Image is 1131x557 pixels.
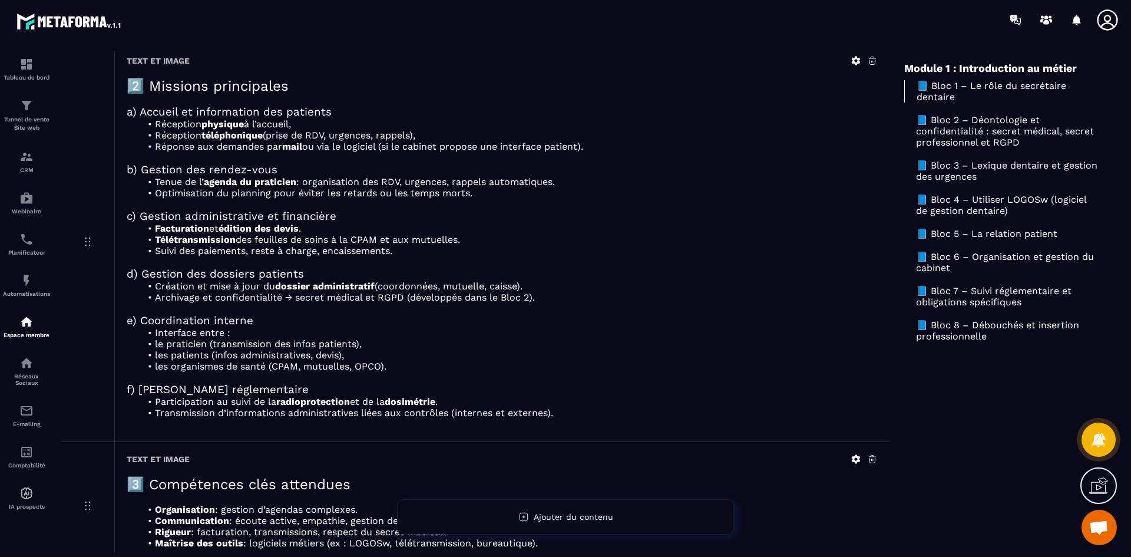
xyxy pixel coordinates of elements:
strong: physique [201,118,244,130]
li: et . [141,223,878,234]
a: 📘 Bloc 4 – Utiliser LOGOSw (logiciel de gestion dentaire) [904,194,1099,216]
strong: Facturation [155,223,209,234]
p: Réseaux Sociaux [3,373,50,386]
h6: Module 1 : Introduction au métier [904,62,1099,74]
img: formation [19,57,34,71]
strong: Maîtrise des outils [155,538,243,549]
li: Participation au suivi de la et de la . [141,396,878,407]
img: automations [19,315,34,329]
p: CRM [3,167,50,173]
a: formationformationTunnel de vente Site web [3,90,50,141]
strong: téléphonique [201,130,263,141]
p: Tunnel de vente Site web [3,116,50,132]
strong: Rigueur [155,526,191,538]
li: Archivage et confidentialité → secret médical et RGPD (développés dans le Bloc 2). [141,292,878,303]
p: Automatisations [3,291,50,297]
img: email [19,404,34,418]
strong: agenda du praticien [204,176,296,187]
h3: c) Gestion administrative et financière [127,210,878,223]
a: social-networksocial-networkRéseaux Sociaux [3,347,50,395]
a: accountantaccountantComptabilité [3,436,50,477]
li: Tenue de l’ : organisation des RDV, urgences, rappels automatiques. [141,176,878,187]
a: schedulerschedulerPlanificateur [3,223,50,265]
strong: dosimétrie [385,396,435,407]
h3: b) Gestion des rendez-vous [127,163,878,176]
p: Tableau de bord [3,74,50,81]
a: 📘 Bloc 3 – Lexique dentaire et gestion des urgences [904,160,1099,182]
strong: dossier administratif [275,281,375,292]
a: emailemailE-mailing [3,395,50,436]
h3: a) Accueil et information des patients [127,106,878,118]
li: : écoute active, empathie, gestion de situations difficiles. [141,515,878,526]
a: 📘 Bloc 2 – Déontologie et confidentialité : secret médical, secret professionnel et RGPD [904,114,1099,148]
a: automationsautomationsWebinaire [3,182,50,223]
img: scheduler [19,232,34,246]
h3: f) [PERSON_NAME] réglementaire [127,383,878,396]
li: Création et mise à jour du (coordonnées, mutuelle, caisse). [141,281,878,292]
img: automations [19,191,34,205]
a: formationformationTableau de bord [3,48,50,90]
p: Espace membre [3,332,50,338]
h6: Text et image [127,454,190,464]
strong: Organisation [155,504,215,515]
a: formationformationCRM [3,141,50,182]
li: Optimisation du planning pour éviter les retards ou les temps morts. [141,187,878,199]
li: les organismes de santé (CPAM, mutuelles, OPCO). [141,361,878,372]
a: 📘 Bloc 7 – Suivi réglementaire et obligations spécifiques [904,285,1099,308]
li: Réception (prise de RDV, urgences, rappels), [141,130,878,141]
a: 📘 Bloc 6 – Organisation et gestion du cabinet [904,251,1099,273]
strong: mail [282,141,302,152]
a: automationsautomationsAutomatisations [3,265,50,306]
a: automationsautomationsEspace membre [3,306,50,347]
strong: édition des devis [219,223,299,234]
img: logo [16,11,123,32]
img: accountant [19,445,34,459]
div: Ouvrir le chat [1082,510,1117,545]
strong: radioprotection [276,396,350,407]
li: : gestion d’agendas complexes. [141,504,878,515]
li: : facturation, transmissions, respect du secret médical. [141,526,878,538]
strong: Communication [155,515,229,526]
p: Webinaire [3,208,50,215]
li: les patients (infos administratives, devis), [141,350,878,361]
li: Transmission d’informations administratives liées aux contrôles (internes et externes). [141,407,878,418]
a: 📘 Bloc 1 – Le rôle du secrétaire dentaire [904,80,1099,103]
li: le praticien (transmission des infos patients), [141,338,878,350]
h2: 3️⃣ Compétences clés attendues [127,476,878,493]
li: Suivi des paiements, reste à charge, encaissements. [141,245,878,256]
img: automations [19,273,34,288]
p: Planificateur [3,249,50,256]
span: Ajouter du contenu [534,512,613,522]
h3: d) Gestion des dossiers patients [127,268,878,281]
li: Réponse aux demandes par ou via le logiciel (si le cabinet propose une interface patient). [141,141,878,152]
p: E-mailing [3,421,50,427]
a: 📘 Bloc 5 – La relation patient [904,228,1099,239]
li: : logiciels métiers (ex : LOGOSw, télétransmission, bureautique). [141,538,878,549]
li: des feuilles de soins à la CPAM et aux mutuelles. [141,234,878,245]
p: IA prospects [3,503,50,510]
strong: Télétransmission [155,234,236,245]
img: social-network [19,356,34,370]
p: Comptabilité [3,462,50,469]
h6: Text et image [127,56,190,65]
img: automations [19,486,34,500]
h2: 2️⃣ Missions principales [127,78,878,94]
li: Réception à l’accueil, [141,118,878,130]
img: formation [19,150,34,164]
a: 📘 Bloc 8 – Débouchés et insertion professionnelle [904,319,1099,342]
li: Interface entre : [141,327,878,338]
h3: e) Coordination interne [127,314,878,327]
img: formation [19,98,34,113]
